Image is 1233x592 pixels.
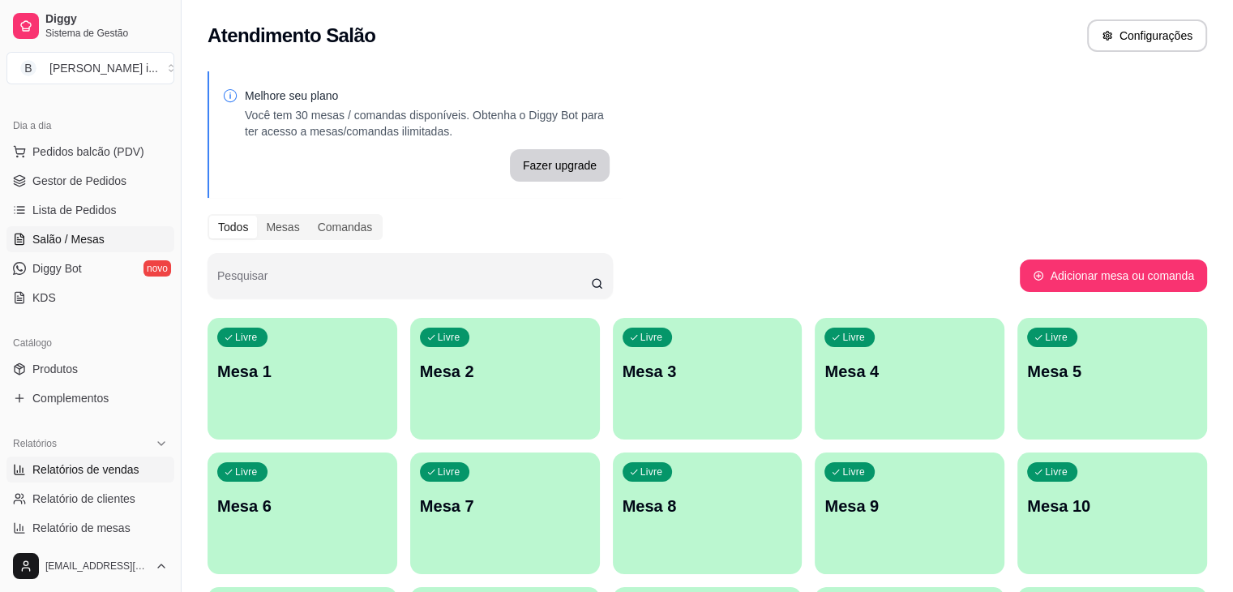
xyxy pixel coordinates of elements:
[6,547,174,586] button: [EMAIL_ADDRESS][DOMAIN_NAME]
[32,390,109,406] span: Complementos
[438,465,460,478] p: Livre
[257,216,308,238] div: Mesas
[245,88,610,104] p: Melhore seu plano
[217,495,387,517] p: Mesa 6
[1045,331,1068,344] p: Livre
[208,318,397,440] button: LivreMesa 1
[613,453,803,574] button: LivreMesa 8
[235,331,258,344] p: Livre
[640,331,663,344] p: Livre
[1027,495,1197,517] p: Mesa 10
[842,331,865,344] p: Livre
[410,453,600,574] button: LivreMesa 7
[235,465,258,478] p: Livre
[410,318,600,440] button: LivreMesa 2
[45,27,168,40] span: Sistema de Gestão
[815,318,1004,440] button: LivreMesa 4
[32,231,105,247] span: Salão / Mesas
[45,12,168,27] span: Diggy
[209,216,257,238] div: Todos
[6,285,174,311] a: KDS
[32,520,131,536] span: Relatório de mesas
[217,274,591,290] input: Pesquisar
[623,360,793,383] p: Mesa 3
[245,107,610,139] p: Você tem 30 mesas / comandas disponíveis. Obtenha o Diggy Bot para ter acesso a mesas/comandas il...
[32,173,126,189] span: Gestor de Pedidos
[824,360,995,383] p: Mesa 4
[6,113,174,139] div: Dia a dia
[6,197,174,223] a: Lista de Pedidos
[6,226,174,252] a: Salão / Mesas
[32,461,139,478] span: Relatórios de vendas
[6,330,174,356] div: Catálogo
[49,60,158,76] div: [PERSON_NAME] i ...
[32,202,117,218] span: Lista de Pedidos
[20,60,36,76] span: B
[32,361,78,377] span: Produtos
[6,356,174,382] a: Produtos
[6,515,174,541] a: Relatório de mesas
[1020,260,1207,292] button: Adicionar mesa ou comanda
[6,6,174,45] a: DiggySistema de Gestão
[420,495,590,517] p: Mesa 7
[32,290,56,306] span: KDS
[842,465,865,478] p: Livre
[32,144,144,160] span: Pedidos balcão (PDV)
[6,139,174,165] button: Pedidos balcão (PDV)
[6,255,174,281] a: Diggy Botnovo
[217,360,387,383] p: Mesa 1
[824,495,995,517] p: Mesa 9
[32,491,135,507] span: Relatório de clientes
[1087,19,1207,52] button: Configurações
[640,465,663,478] p: Livre
[1027,360,1197,383] p: Mesa 5
[438,331,460,344] p: Livre
[623,495,793,517] p: Mesa 8
[208,453,397,574] button: LivreMesa 6
[6,168,174,194] a: Gestor de Pedidos
[420,360,590,383] p: Mesa 2
[6,486,174,512] a: Relatório de clientes
[815,453,1004,574] button: LivreMesa 9
[510,149,610,182] button: Fazer upgrade
[13,437,57,450] span: Relatórios
[309,216,382,238] div: Comandas
[613,318,803,440] button: LivreMesa 3
[6,457,174,483] a: Relatórios de vendas
[1017,453,1207,574] button: LivreMesa 10
[1045,465,1068,478] p: Livre
[208,23,375,49] h2: Atendimento Salão
[1017,318,1207,440] button: LivreMesa 5
[45,560,148,573] span: [EMAIL_ADDRESS][DOMAIN_NAME]
[6,52,174,84] button: Select a team
[32,260,82,277] span: Diggy Bot
[6,385,174,411] a: Complementos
